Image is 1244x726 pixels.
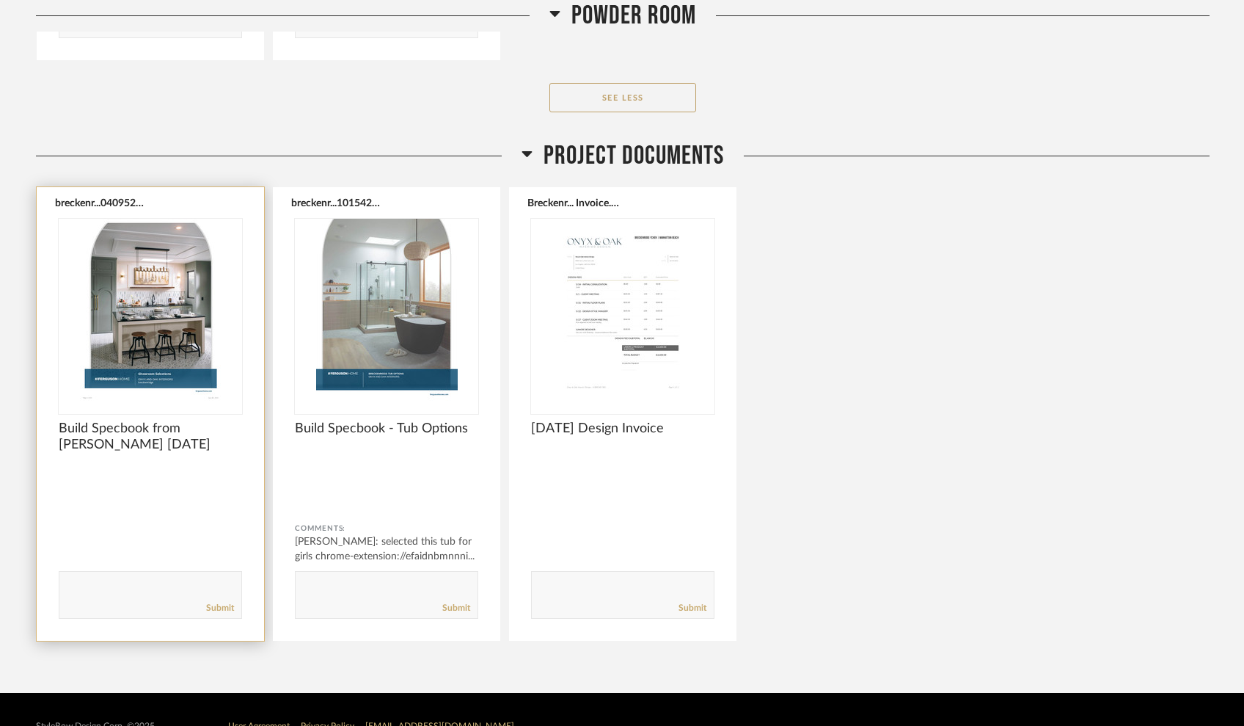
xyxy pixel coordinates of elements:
[295,534,478,564] div: [PERSON_NAME]: selected this tub for girls chrome-extension://efaidnbmnnni...
[442,602,470,614] a: Submit
[291,197,383,208] button: breckenr...10154242.pdf
[55,197,147,208] button: breckenr...04095254.pdf
[295,219,478,402] img: undefined
[295,219,478,402] div: 0
[59,219,242,402] img: undefined
[678,602,706,614] a: Submit
[295,421,478,437] span: Build Specbook - Tub Options
[549,83,696,112] button: See Less
[59,421,242,453] span: Build Specbook from [PERSON_NAME] [DATE]
[59,219,242,402] div: 0
[531,219,714,402] img: undefined
[531,219,714,402] div: 0
[531,421,714,437] span: [DATE] Design Invoice
[544,140,724,172] span: Project Documents
[527,197,619,208] button: Breckenr... Invoice.pdf
[295,521,478,536] div: Comments:
[206,602,234,614] a: Submit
